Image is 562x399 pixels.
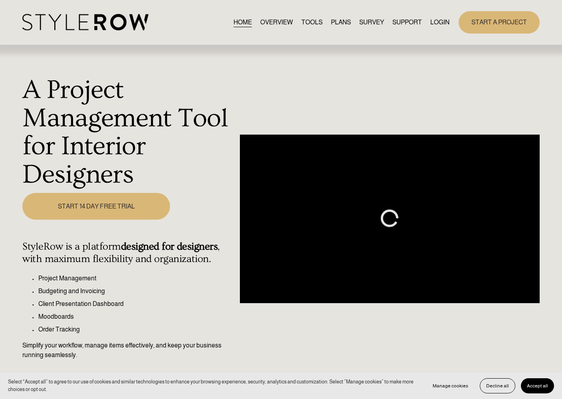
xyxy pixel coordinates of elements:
[22,14,148,30] img: StyleRow
[22,193,170,220] a: START 14 DAY FREE TRIAL
[427,378,474,393] button: Manage cookies
[22,240,235,265] h4: StyleRow is a platform , with maximum flexibility and organization.
[430,17,449,28] a: LOGIN
[301,17,323,28] a: TOOLS
[392,17,422,28] a: folder dropdown
[433,383,468,389] span: Manage cookies
[22,76,235,189] h1: A Project Management Tool for Interior Designers
[480,378,515,393] button: Decline all
[359,17,384,28] a: SURVEY
[38,299,235,309] p: Client Presentation Dashboard
[521,378,554,393] button: Accept all
[459,11,540,33] a: START A PROJECT
[38,312,235,322] p: Moodboards
[22,341,235,360] p: Simplify your workflow, manage items effectively, and keep your business running seamlessly.
[331,17,351,28] a: PLANS
[38,286,235,296] p: Budgeting and Invoicing
[121,240,218,252] strong: designed for designers
[38,274,235,283] p: Project Management
[392,18,422,27] span: SUPPORT
[8,378,419,393] p: Select “Accept all” to agree to our use of cookies and similar technologies to enhance your brows...
[486,383,509,389] span: Decline all
[234,17,252,28] a: HOME
[527,383,548,389] span: Accept all
[38,325,235,334] p: Order Tracking
[260,17,293,28] a: OVERVIEW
